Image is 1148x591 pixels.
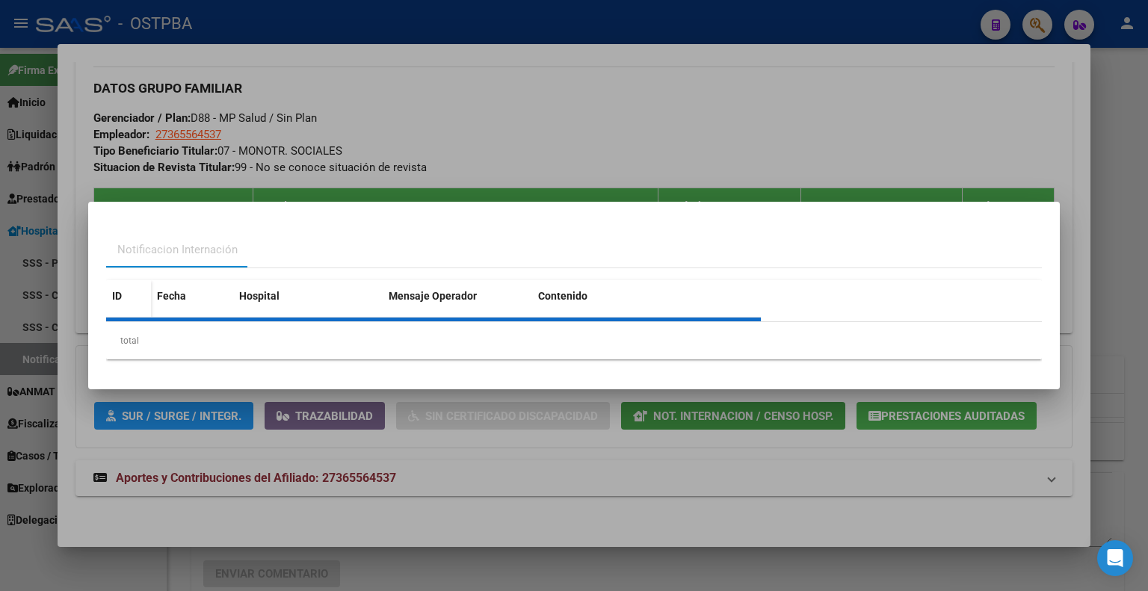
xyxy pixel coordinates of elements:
div: total [106,322,1042,359]
datatable-header-cell: Fecha [151,280,233,343]
div: Open Intercom Messenger [1097,540,1133,576]
span: Hospital [239,290,280,302]
span: ID [112,290,122,302]
datatable-header-cell: Contenido [532,280,831,343]
span: Fecha [157,290,186,302]
datatable-header-cell: Hospital [233,280,383,343]
span: Contenido [538,290,587,302]
datatable-header-cell: ID [106,280,151,343]
div: Notificacion Internación [117,241,238,259]
datatable-header-cell: Mensaje Operador [383,280,532,343]
span: Mensaje Operador [389,290,477,302]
